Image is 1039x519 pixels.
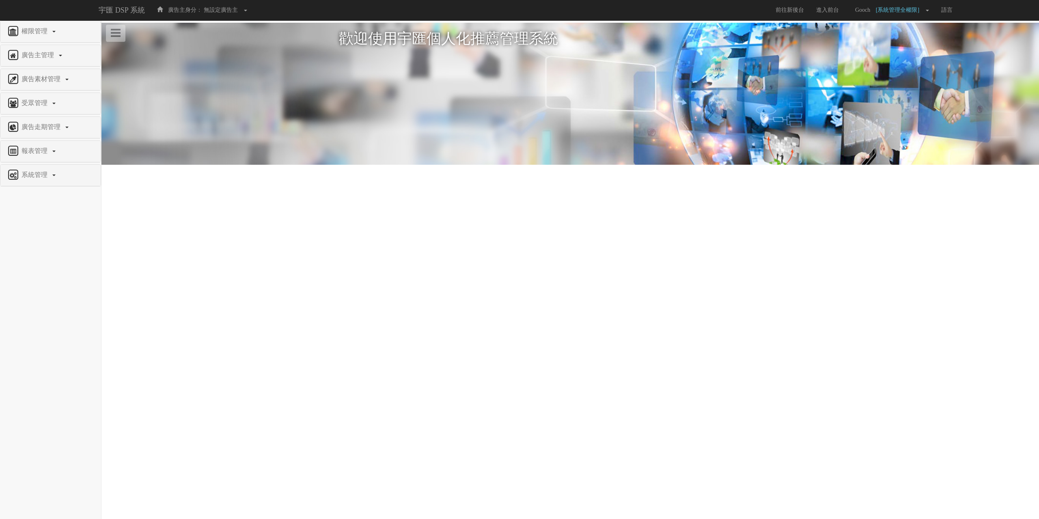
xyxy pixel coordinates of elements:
[6,49,95,62] a: 廣告主管理
[204,7,238,13] span: 無設定廣告主
[6,169,95,182] a: 系統管理
[6,145,95,158] a: 報表管理
[6,97,95,110] a: 受眾管理
[6,121,95,134] a: 廣告走期管理
[851,7,874,13] span: Gooch
[19,123,65,130] span: 廣告走期管理
[19,99,52,106] span: 受眾管理
[19,171,52,178] span: 系統管理
[6,25,95,38] a: 權限管理
[876,7,923,13] span: [系統管理全權限]
[6,73,95,86] a: 廣告素材管理
[19,28,52,34] span: 權限管理
[168,7,202,13] span: 廣告主身分：
[19,147,52,154] span: 報表管理
[19,52,58,58] span: 廣告主管理
[19,75,65,82] span: 廣告素材管理
[339,31,802,47] h1: 歡迎使用宇匯個人化推薦管理系統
